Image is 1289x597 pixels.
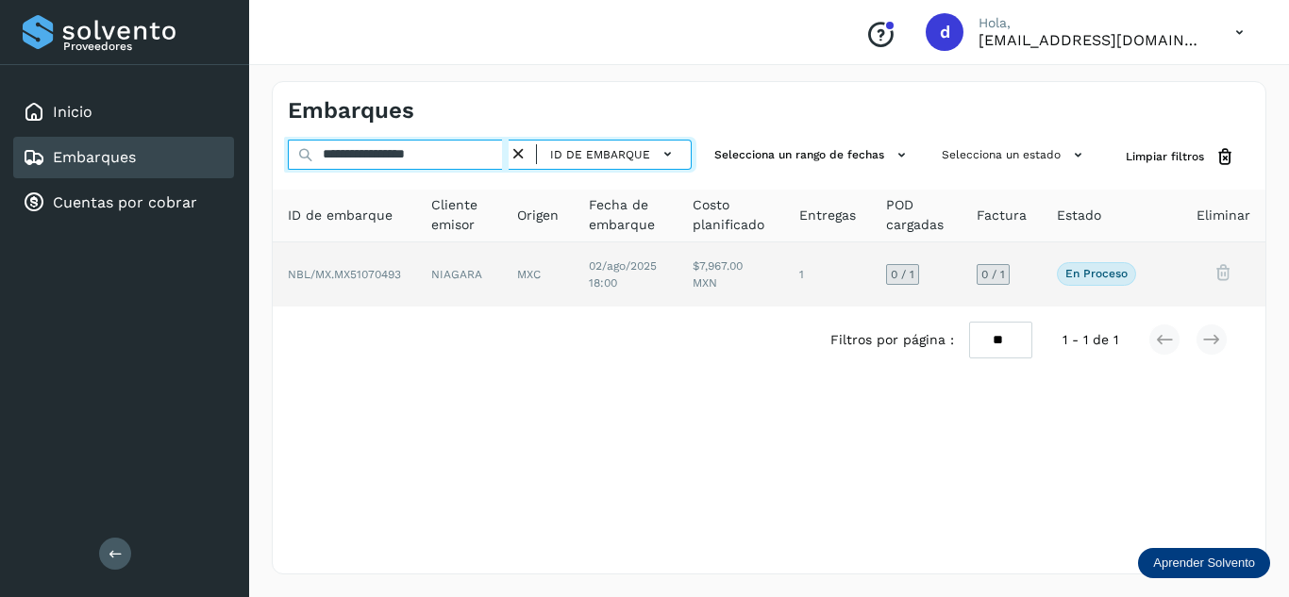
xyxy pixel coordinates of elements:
[1111,140,1250,174] button: Limpiar filtros
[53,148,136,166] a: Embarques
[979,15,1205,31] p: Hola,
[416,242,502,307] td: NIAGARA
[63,40,226,53] p: Proveedores
[830,330,954,350] span: Filtros por página :
[934,140,1096,171] button: Selecciona un estado
[707,140,919,171] button: Selecciona un rango de fechas
[1197,206,1250,225] span: Eliminar
[1138,548,1270,578] div: Aprender Solvento
[550,146,650,163] span: ID de embarque
[13,182,234,224] div: Cuentas por cobrar
[979,31,1205,49] p: daniel3129@outlook.com
[1065,267,1128,280] p: En proceso
[431,195,487,235] span: Cliente emisor
[784,242,871,307] td: 1
[981,269,1005,280] span: 0 / 1
[502,242,574,307] td: MXC
[1153,556,1255,571] p: Aprender Solvento
[589,259,657,290] span: 02/ago/2025 18:00
[1063,330,1118,350] span: 1 - 1 de 1
[693,195,768,235] span: Costo planificado
[13,137,234,178] div: Embarques
[544,141,683,168] button: ID de embarque
[1057,206,1101,225] span: Estado
[53,193,197,211] a: Cuentas por cobrar
[517,206,559,225] span: Origen
[288,268,401,281] span: NBL/MX.MX51070493
[1126,148,1204,165] span: Limpiar filtros
[678,242,783,307] td: $7,967.00 MXN
[13,91,234,133] div: Inicio
[589,195,663,235] span: Fecha de embarque
[288,206,393,225] span: ID de embarque
[977,206,1027,225] span: Factura
[886,195,946,235] span: POD cargadas
[288,97,414,124] h4: Embarques
[799,206,856,225] span: Entregas
[891,269,914,280] span: 0 / 1
[53,103,92,121] a: Inicio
